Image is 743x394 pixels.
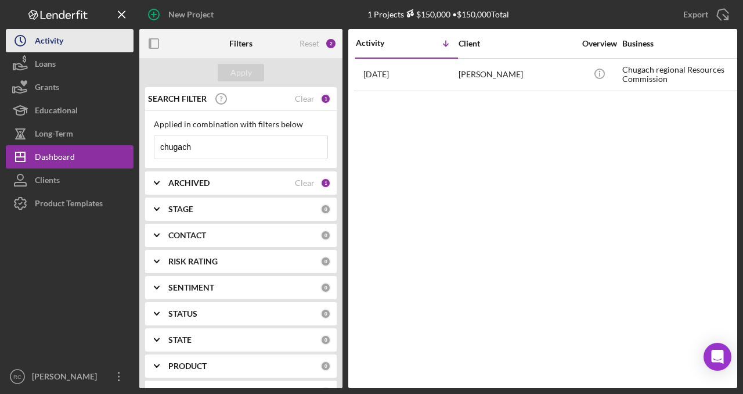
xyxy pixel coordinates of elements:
div: 0 [320,361,331,371]
button: Product Templates [6,192,134,215]
b: ARCHIVED [168,178,210,188]
div: Dashboard [35,145,75,171]
div: Applied in combination with filters below [154,120,328,129]
div: Clients [35,169,60,195]
button: Long-Term [6,122,134,145]
div: Activity [35,29,63,55]
div: Apply [230,64,252,81]
b: RISK RATING [168,257,218,266]
div: Overview [578,39,621,48]
b: PRODUCT [168,361,207,371]
div: [PERSON_NAME] [29,365,104,391]
div: 0 [320,309,331,319]
div: Client [459,39,575,48]
b: STAGE [168,205,193,214]
div: New Project [168,3,214,26]
b: STATUS [168,309,197,318]
button: RC[PERSON_NAME] [6,365,134,388]
b: STATE [168,335,192,345]
button: Export [672,3,737,26]
button: Dashboard [6,145,134,169]
div: 0 [320,204,331,214]
text: RC [13,374,21,380]
div: 1 [320,94,331,104]
button: Activity [6,29,134,52]
div: Grants [35,76,59,102]
div: 0 [320,282,331,293]
button: Loans [6,52,134,76]
div: Business [622,39,738,48]
div: $150,000 [404,9,450,19]
div: 2 [325,38,337,49]
b: SEARCH FILTER [148,94,207,103]
div: Activity [356,38,407,48]
div: Clear [295,94,315,103]
div: 0 [320,230,331,241]
div: Chugach regional Resources Commission [622,59,738,90]
div: Loans [35,52,56,78]
div: Open Intercom Messenger [704,343,731,371]
button: New Project [139,3,225,26]
button: Grants [6,76,134,99]
div: Export [683,3,708,26]
div: Long-Term [35,122,73,148]
div: 0 [320,256,331,267]
div: 1 Projects • $150,000 Total [367,9,509,19]
div: [PERSON_NAME] [459,59,575,90]
div: 0 [320,335,331,345]
time: 2025-09-19 18:40 [363,70,389,79]
button: Apply [218,64,264,81]
div: Educational [35,99,78,125]
button: Clients [6,169,134,192]
div: Clear [295,178,315,188]
div: Reset [300,39,319,48]
button: Educational [6,99,134,122]
div: Product Templates [35,192,103,218]
b: Filters [229,39,253,48]
b: CONTACT [168,231,206,240]
b: SENTIMENT [168,283,214,292]
div: 1 [320,178,331,188]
